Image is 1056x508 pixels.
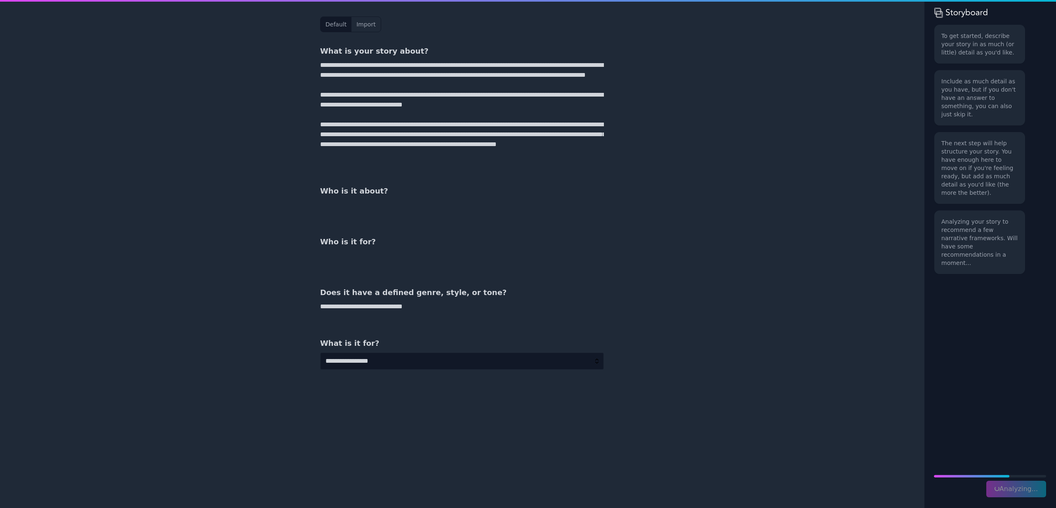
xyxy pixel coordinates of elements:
[321,17,351,32] button: Default
[941,217,1018,267] p: Analyzing your story to recommend a few narrative frameworks. Will have some recommendations in a...
[986,481,1046,497] button: loadingAnalyzing...
[994,485,1000,492] span: loading
[941,77,1018,118] p: Include as much detail as you have, but if you don't have an answer to something, you can also ju...
[320,45,604,57] h3: What is your story about?
[320,185,604,197] h3: Who is it about?
[995,485,1038,493] span: Analyzing...
[941,32,1018,57] p: To get started, describe your story in as much (or little) detail as you'd like.
[320,287,604,298] h3: Does it have a defined genre, style, or tone?
[941,139,1018,197] p: The next step will help structure your story. You have enough here to move on if you're feeling r...
[320,338,604,349] h3: What is it for?
[934,7,988,18] img: storyboard
[351,17,380,32] button: Import
[320,236,604,248] h3: Who is it for?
